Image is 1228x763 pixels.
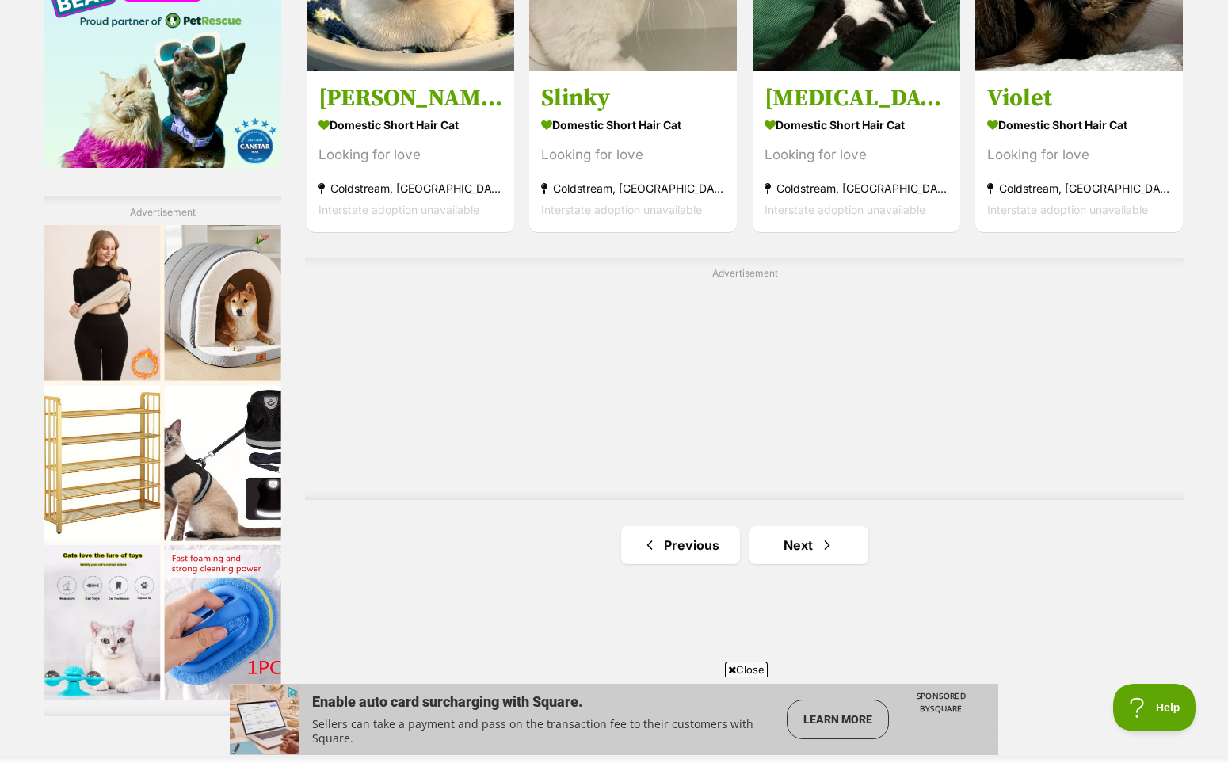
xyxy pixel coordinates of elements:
[765,203,925,216] span: Interstate adoption unavailable
[307,71,514,232] a: [PERSON_NAME] Domestic Short Hair Cat Looking for love Coldstream, [GEOGRAPHIC_DATA] Interstate a...
[621,526,740,564] a: Previous page
[44,196,281,717] div: Advertisement
[1113,684,1196,731] iframe: Help Scout Beacon - Open
[541,203,702,216] span: Interstate adoption unavailable
[318,144,502,166] div: Looking for love
[765,83,948,113] h3: [MEDICAL_DATA]
[529,71,737,232] a: Slinky Domestic Short Hair Cat Looking for love Coldstream, [GEOGRAPHIC_DATA] Interstate adoption...
[541,113,725,136] strong: Domestic Short Hair Cat
[987,203,1148,216] span: Interstate adoption unavailable
[318,113,502,136] strong: Domestic Short Hair Cat
[230,684,998,755] iframe: Advertisement
[360,286,1129,484] iframe: Advertisement
[725,662,768,677] span: Close
[121,320,238,476] img: https://img.kwcdn.com/product/fancy/c1459e36-7788-4ea9-bc0b-91ba3967e3c4.jpg?imageMogr2/strip/siz...
[765,177,948,199] strong: Coldstream, [GEOGRAPHIC_DATA]
[765,113,948,136] strong: Domestic Short Hair Cat
[987,113,1171,136] strong: Domestic Short Hair Cat
[987,83,1171,113] h3: Violet
[753,71,960,232] a: [MEDICAL_DATA] Domestic Short Hair Cat Looking for love Coldstream, [GEOGRAPHIC_DATA] Interstate ...
[541,83,725,113] h3: Slinky
[541,177,725,199] strong: Coldstream, [GEOGRAPHIC_DATA]
[987,177,1171,199] strong: Coldstream, [GEOGRAPHIC_DATA]
[749,526,868,564] a: Next page
[305,258,1184,501] div: Advertisement
[987,144,1171,166] div: Looking for love
[318,177,502,199] strong: Coldstream, [GEOGRAPHIC_DATA]
[305,526,1184,564] nav: Pagination
[765,144,948,166] div: Looking for love
[975,71,1183,232] a: Violet Domestic Short Hair Cat Looking for love Coldstream, [GEOGRAPHIC_DATA] Interstate adoption...
[541,144,725,166] div: Looking for love
[44,225,281,700] iframe: Advertisement
[318,83,502,113] h3: [PERSON_NAME]
[318,203,479,216] span: Interstate adoption unavailable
